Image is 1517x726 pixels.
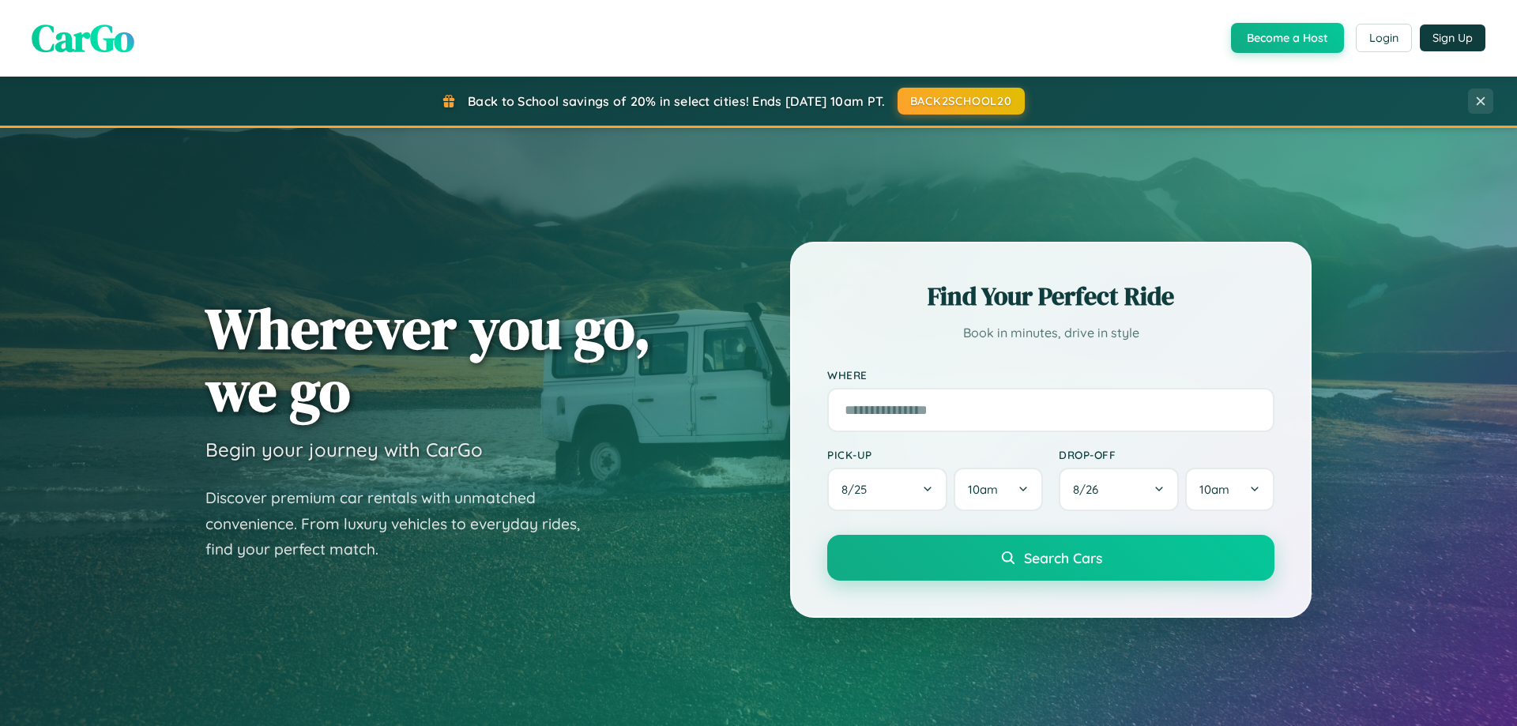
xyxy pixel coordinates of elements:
button: Login [1356,24,1412,52]
label: Drop-off [1059,448,1274,461]
button: 10am [954,468,1043,511]
button: 10am [1185,468,1274,511]
span: CarGo [32,12,134,64]
label: Where [827,368,1274,382]
button: Search Cars [827,535,1274,581]
label: Pick-up [827,448,1043,461]
span: Search Cars [1024,549,1102,566]
button: Become a Host [1231,23,1344,53]
button: 8/26 [1059,468,1179,511]
h1: Wherever you go, we go [205,297,651,422]
span: Back to School savings of 20% in select cities! Ends [DATE] 10am PT. [468,93,885,109]
button: BACK2SCHOOL20 [898,88,1025,115]
h2: Find Your Perfect Ride [827,279,1274,314]
button: 8/25 [827,468,947,511]
span: 8 / 26 [1073,482,1106,497]
h3: Begin your journey with CarGo [205,438,483,461]
span: 8 / 25 [841,482,875,497]
span: 10am [968,482,998,497]
p: Discover premium car rentals with unmatched convenience. From luxury vehicles to everyday rides, ... [205,485,600,562]
span: 10am [1199,482,1229,497]
button: Sign Up [1420,24,1485,51]
p: Book in minutes, drive in style [827,322,1274,344]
